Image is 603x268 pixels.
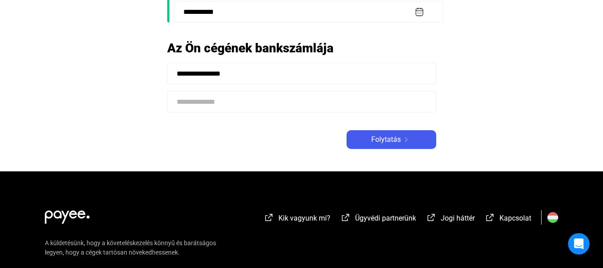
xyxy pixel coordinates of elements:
[485,215,531,224] a: external-link-whiteKapcsolat
[167,40,436,56] h2: Az Ön cégének bankszámlája
[264,215,330,224] a: external-link-whiteKik vagyunk mi?
[347,130,436,149] button: Folytatásarrow-right-white
[355,214,416,222] span: Ügyvédi partnerünk
[568,233,590,255] div: Open Intercom Messenger
[264,213,274,222] img: external-link-white
[401,137,412,142] img: arrow-right-white
[340,215,416,224] a: external-link-whiteÜgyvédi partnerünk
[426,215,475,224] a: external-link-whiteJogi háttér
[340,213,351,222] img: external-link-white
[371,134,401,145] span: Folytatás
[45,205,90,224] img: white-payee-white-dot.svg
[426,213,437,222] img: external-link-white
[547,212,558,223] img: HU.svg
[441,214,475,222] span: Jogi háttér
[278,214,330,222] span: Kik vagyunk mi?
[485,213,495,222] img: external-link-white
[499,214,531,222] span: Kapcsolat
